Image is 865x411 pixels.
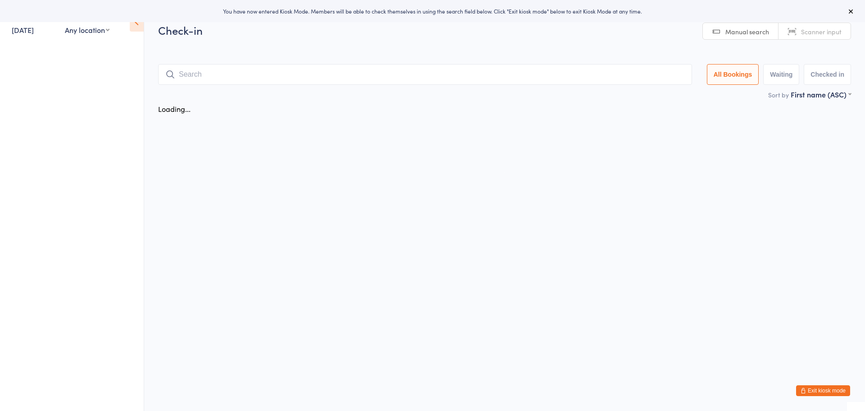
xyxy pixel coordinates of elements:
[158,23,851,37] h2: Check-in
[158,104,191,114] div: Loading...
[725,27,769,36] span: Manual search
[158,64,692,85] input: Search
[768,90,789,99] label: Sort by
[763,64,799,85] button: Waiting
[804,64,851,85] button: Checked in
[796,385,850,396] button: Exit kiosk mode
[801,27,842,36] span: Scanner input
[707,64,759,85] button: All Bookings
[791,89,851,99] div: First name (ASC)
[65,25,109,35] div: Any location
[12,25,34,35] a: [DATE]
[14,7,851,15] div: You have now entered Kiosk Mode. Members will be able to check themselves in using the search fie...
